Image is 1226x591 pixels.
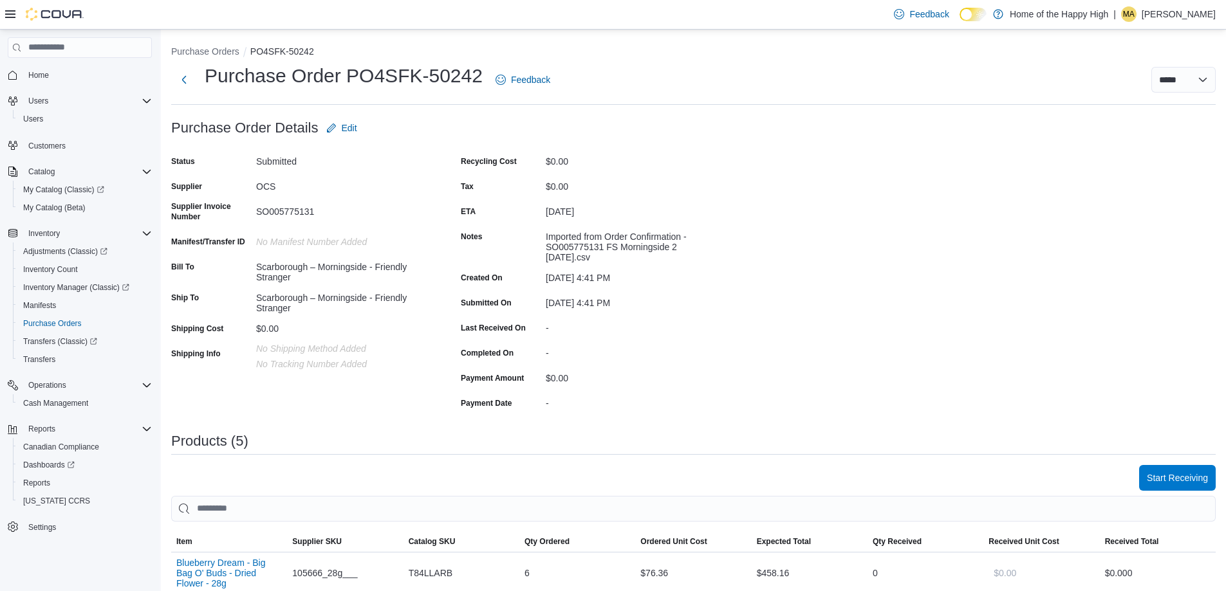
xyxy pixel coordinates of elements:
label: Submitted On [461,298,512,308]
span: Start Receiving [1147,471,1208,484]
a: My Catalog (Classic) [18,182,109,197]
span: Adjustments (Classic) [23,246,107,257]
span: Settings [28,522,56,532]
a: [US_STATE] CCRS [18,493,95,509]
input: Dark Mode [960,8,987,21]
span: Users [23,93,152,109]
span: Cash Management [18,396,152,411]
span: Transfers [18,352,152,367]
span: Reports [28,424,55,434]
label: Payment Date [461,398,512,408]
button: Settings [3,518,157,536]
div: [DATE] 4:41 PM [546,268,718,283]
span: Transfers (Classic) [23,336,97,347]
div: - [546,343,718,358]
a: Users [18,111,48,127]
label: Tax [461,181,474,192]
span: Manifests [23,300,56,311]
span: Reports [23,421,152,437]
a: Purchase Orders [18,316,87,331]
label: ETA [461,206,476,217]
a: My Catalog (Beta) [18,200,91,215]
span: Feedback [909,8,949,21]
button: Next [171,67,197,93]
p: No Tracking Number added [256,359,429,369]
span: Customers [28,141,66,151]
button: $0.00 [989,560,1021,586]
a: Dashboards [18,457,80,473]
div: 0 [868,560,983,586]
div: $458.16 [752,560,868,586]
button: Transfers [13,350,157,368]
button: Qty Received [868,531,983,552]
a: Cash Management [18,396,93,411]
span: Cash Management [23,398,88,408]
button: Users [13,110,157,128]
a: Reports [18,475,55,491]
label: Status [171,156,195,167]
span: Inventory Count [23,264,78,275]
span: Catalog [28,167,55,177]
button: Reports [13,474,157,492]
a: Canadian Compliance [18,439,104,455]
button: Received Total [1100,531,1216,552]
button: Catalog SKU [404,531,519,552]
a: Transfers (Classic) [13,332,157,350]
span: Dark Mode [960,21,960,22]
span: Qty Ordered [525,536,570,547]
button: Ordered Unit Cost [635,531,751,552]
span: Inventory [28,228,60,239]
span: Catalog SKU [409,536,456,547]
a: Feedback [490,67,555,93]
a: Dashboards [13,456,157,474]
span: Transfers [23,354,55,365]
button: Catalog [23,164,60,179]
div: [DATE] [546,201,718,217]
span: Purchase Orders [18,316,152,331]
button: Home [3,66,157,84]
button: Operations [23,377,71,393]
span: Inventory Count [18,262,152,277]
div: No Manifest Number added [256,232,429,247]
h3: Purchase Order Details [171,120,319,136]
span: T84LLARB [409,565,452,581]
span: Washington CCRS [18,493,152,509]
div: - [546,318,718,333]
button: Operations [3,376,157,394]
span: Inventory Manager (Classic) [23,282,129,293]
label: Ship To [171,293,199,303]
button: Inventory [23,226,65,241]
span: Received Total [1105,536,1159,547]
label: Payment Amount [461,373,524,383]
button: Users [23,93,53,109]
div: Imported from Order Confirmation - SO005775131 FS Morningside 2 [DATE].csv [546,226,718,262]
p: | [1113,6,1116,22]
span: Dashboards [18,457,152,473]
a: Inventory Count [18,262,83,277]
span: $0.00 [994,567,1016,579]
label: Created On [461,273,503,283]
span: Operations [23,377,152,393]
div: Submitted [256,151,429,167]
button: Expected Total [752,531,868,552]
button: Catalog [3,163,157,181]
h3: Products (5) [171,433,248,449]
span: Supplier SKU [292,536,342,547]
div: $0.00 [256,318,429,334]
button: Supplier SKU [287,531,403,552]
span: Home [23,67,152,83]
button: Cash Management [13,394,157,412]
label: Shipping Info [171,349,221,359]
div: $76.36 [635,560,751,586]
nav: An example of EuiBreadcrumbs [171,45,1216,60]
button: Received Unit Cost [983,531,1099,552]
h1: Purchase Order PO4SFK-50242 [205,63,483,89]
button: Start Receiving [1139,465,1216,491]
div: Milagros Argoso [1121,6,1137,22]
span: Users [23,114,43,124]
span: My Catalog (Beta) [18,200,152,215]
label: Shipping Cost [171,323,223,334]
img: Cova [26,8,84,21]
button: Reports [3,420,157,438]
button: Blueberry Dream - Big Bag O' Buds - Dried Flower - 28g [176,558,282,588]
